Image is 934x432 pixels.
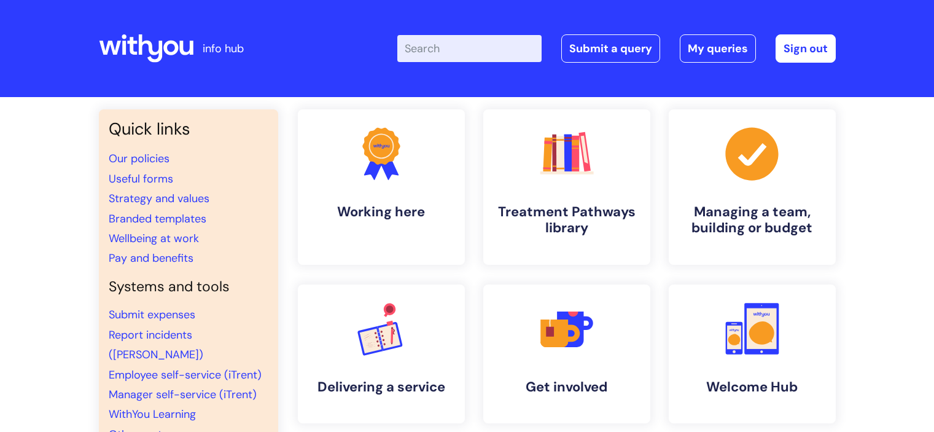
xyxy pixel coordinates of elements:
[669,109,836,265] a: Managing a team, building or budget
[679,379,826,395] h4: Welcome Hub
[109,191,209,206] a: Strategy and values
[680,34,756,63] a: My queries
[109,211,206,226] a: Branded templates
[493,204,640,237] h4: Treatment Pathways library
[679,204,826,237] h4: Managing a team, building or budget
[298,109,465,265] a: Working here
[109,231,199,246] a: Wellbeing at work
[776,34,836,63] a: Sign out
[397,35,542,62] input: Search
[109,278,268,296] h4: Systems and tools
[109,251,193,265] a: Pay and benefits
[109,151,169,166] a: Our policies
[109,367,262,382] a: Employee self-service (iTrent)
[203,39,244,58] p: info hub
[109,387,257,402] a: Manager self-service (iTrent)
[493,379,640,395] h4: Get involved
[109,171,173,186] a: Useful forms
[109,119,268,139] h3: Quick links
[308,379,455,395] h4: Delivering a service
[109,407,196,422] a: WithYou Learning
[483,109,650,265] a: Treatment Pathways library
[109,307,195,322] a: Submit expenses
[561,34,660,63] a: Submit a query
[483,285,650,423] a: Get involved
[109,328,203,362] a: Report incidents ([PERSON_NAME])
[397,34,836,63] div: | -
[669,285,836,423] a: Welcome Hub
[298,285,465,423] a: Delivering a service
[308,204,455,220] h4: Working here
